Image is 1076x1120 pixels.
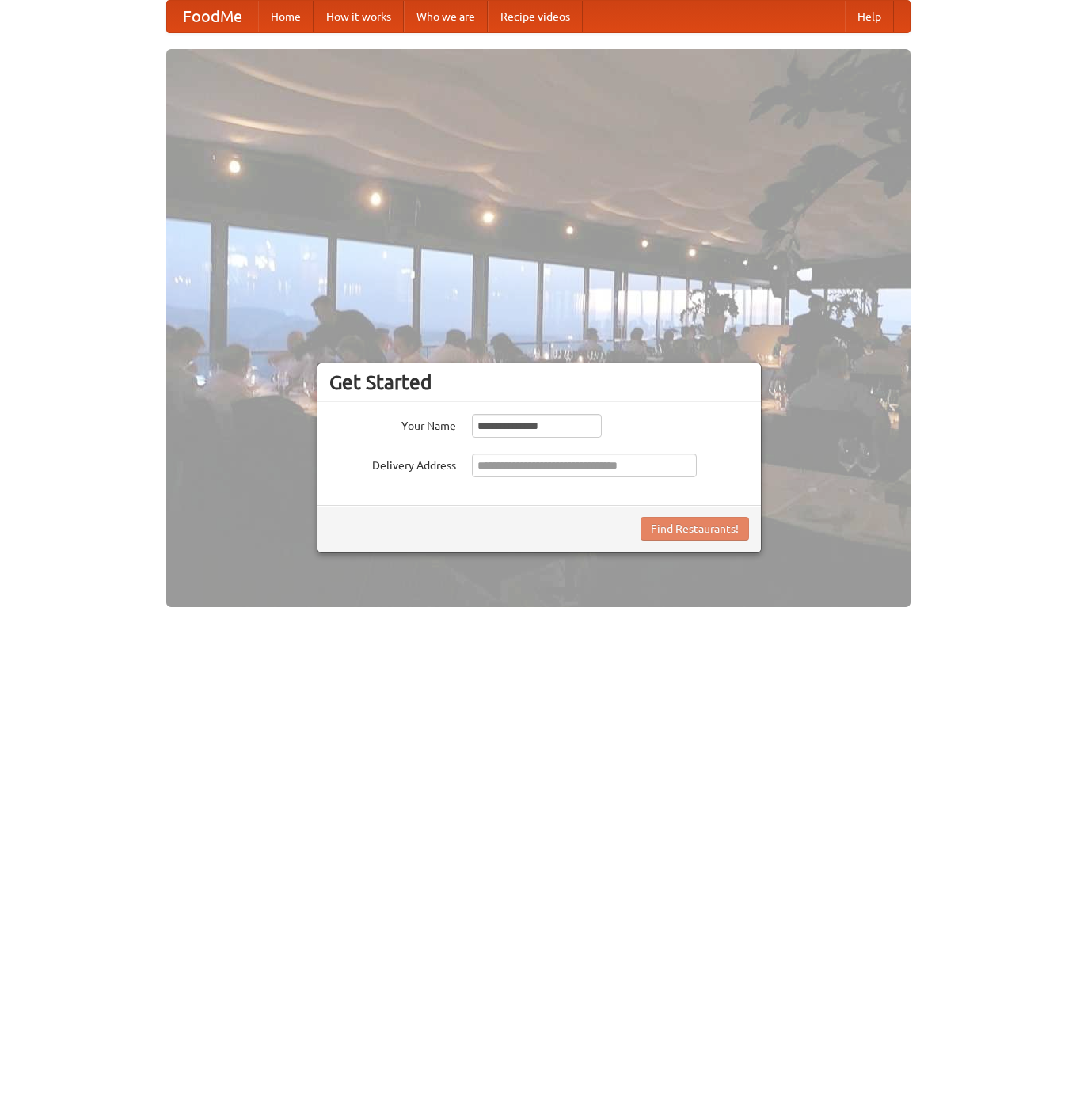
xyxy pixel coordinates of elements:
[329,370,749,394] h3: Get Started
[258,1,314,32] a: Home
[329,414,456,434] label: Your Name
[404,1,488,32] a: Who we are
[329,454,456,473] label: Delivery Address
[845,1,894,32] a: Help
[314,1,404,32] a: How it works
[641,517,749,541] button: Find Restaurants!
[167,1,258,32] a: FoodMe
[488,1,583,32] a: Recipe videos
